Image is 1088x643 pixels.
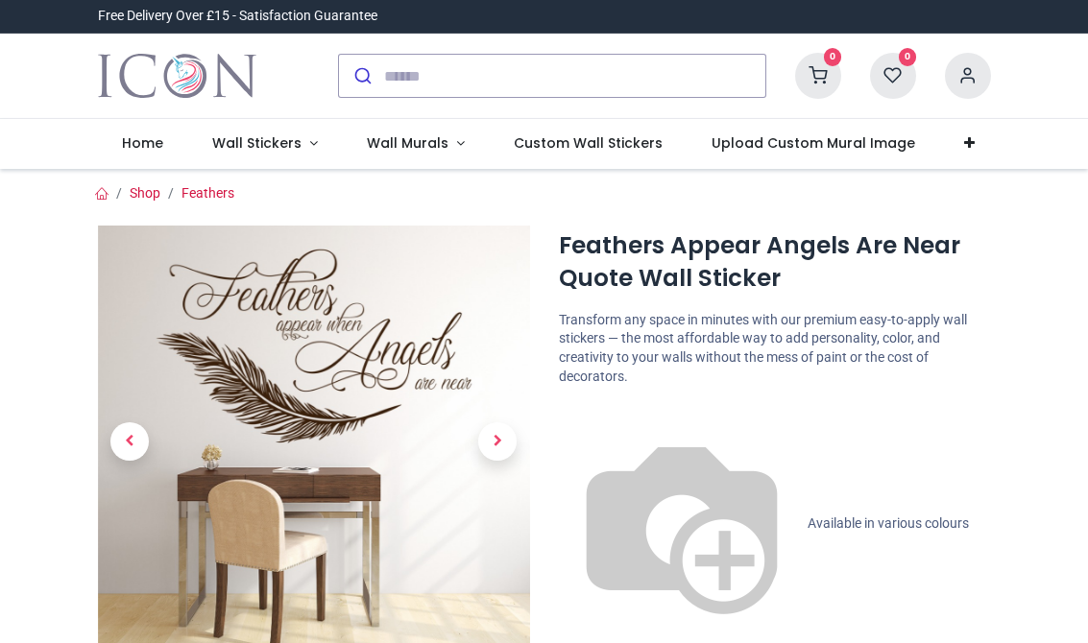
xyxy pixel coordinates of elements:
[122,133,163,153] span: Home
[342,119,489,169] a: Wall Murals
[712,133,915,153] span: Upload Custom Mural Image
[559,229,991,296] h1: Feathers Appear Angels Are Near Quote Wall Sticker
[98,7,377,26] div: Free Delivery Over £15 - Satisfaction Guarantee
[465,291,530,593] a: Next
[870,67,916,83] a: 0
[188,119,343,169] a: Wall Stickers
[588,7,991,26] iframe: Customer reviews powered by Trustpilot
[130,185,160,201] a: Shop
[367,133,448,153] span: Wall Murals
[478,422,517,461] span: Next
[98,49,256,103] a: Logo of Icon Wall Stickers
[514,133,663,153] span: Custom Wall Stickers
[795,67,841,83] a: 0
[98,49,256,103] img: Icon Wall Stickers
[181,185,234,201] a: Feathers
[339,55,384,97] button: Submit
[98,291,163,593] a: Previous
[110,422,149,461] span: Previous
[824,48,842,66] sup: 0
[899,48,917,66] sup: 0
[212,133,302,153] span: Wall Stickers
[559,311,991,386] p: Transform any space in minutes with our premium easy-to-apply wall stickers — the most affordable...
